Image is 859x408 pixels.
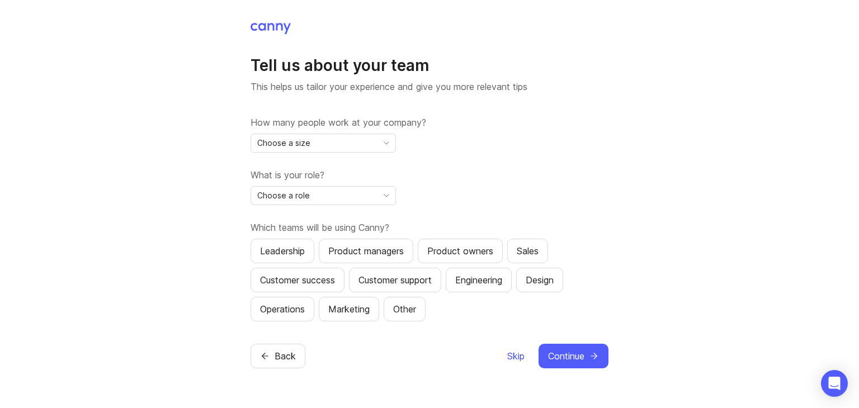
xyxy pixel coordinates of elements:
div: Design [526,273,554,287]
button: Customer support [349,268,441,292]
span: Continue [548,349,584,363]
label: How many people work at your company? [251,116,608,129]
span: Choose a role [257,189,310,202]
button: Other [384,297,426,321]
button: Customer success [251,268,344,292]
button: Operations [251,297,314,321]
label: What is your role? [251,168,608,182]
span: Back [275,349,296,363]
svg: toggle icon [377,191,395,200]
button: Marketing [319,297,379,321]
img: Canny Home [251,23,291,34]
div: Customer success [260,273,335,287]
div: Engineering [455,273,502,287]
div: Customer support [358,273,432,287]
button: Leadership [251,239,314,263]
button: Continue [539,344,608,368]
div: Product managers [328,244,404,258]
h1: Tell us about your team [251,55,608,75]
div: Marketing [328,302,370,316]
button: Product managers [319,239,413,263]
span: Skip [507,349,525,363]
button: Sales [507,239,548,263]
div: toggle menu [251,134,396,153]
p: This helps us tailor your experience and give you more relevant tips [251,80,608,93]
span: Choose a size [257,137,310,149]
button: Back [251,344,305,368]
button: Skip [507,344,525,368]
button: Product owners [418,239,503,263]
label: Which teams will be using Canny? [251,221,608,234]
div: Leadership [260,244,305,258]
div: Open Intercom Messenger [821,370,848,397]
div: Operations [260,302,305,316]
div: toggle menu [251,186,396,205]
svg: toggle icon [377,139,395,148]
div: Product owners [427,244,493,258]
button: Design [516,268,563,292]
div: Other [393,302,416,316]
button: Engineering [446,268,512,292]
div: Sales [517,244,539,258]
